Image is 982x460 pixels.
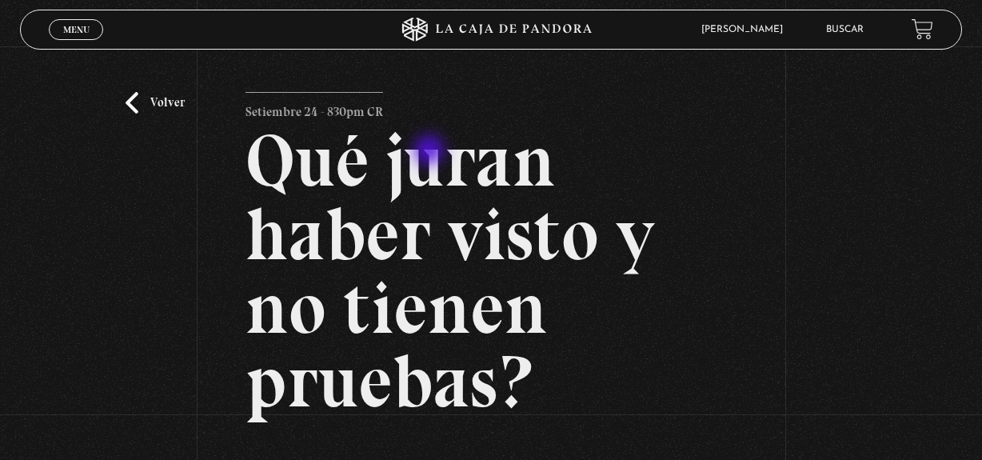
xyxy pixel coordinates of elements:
a: View your shopping cart [912,18,933,40]
h2: Qué juran haber visto y no tienen pruebas? [245,124,736,418]
a: Volver [126,92,185,114]
span: [PERSON_NAME] [693,25,799,34]
p: Setiembre 24 - 830pm CR [245,92,383,124]
span: Cerrar [58,38,95,49]
a: Buscar [826,25,864,34]
span: Menu [63,25,90,34]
